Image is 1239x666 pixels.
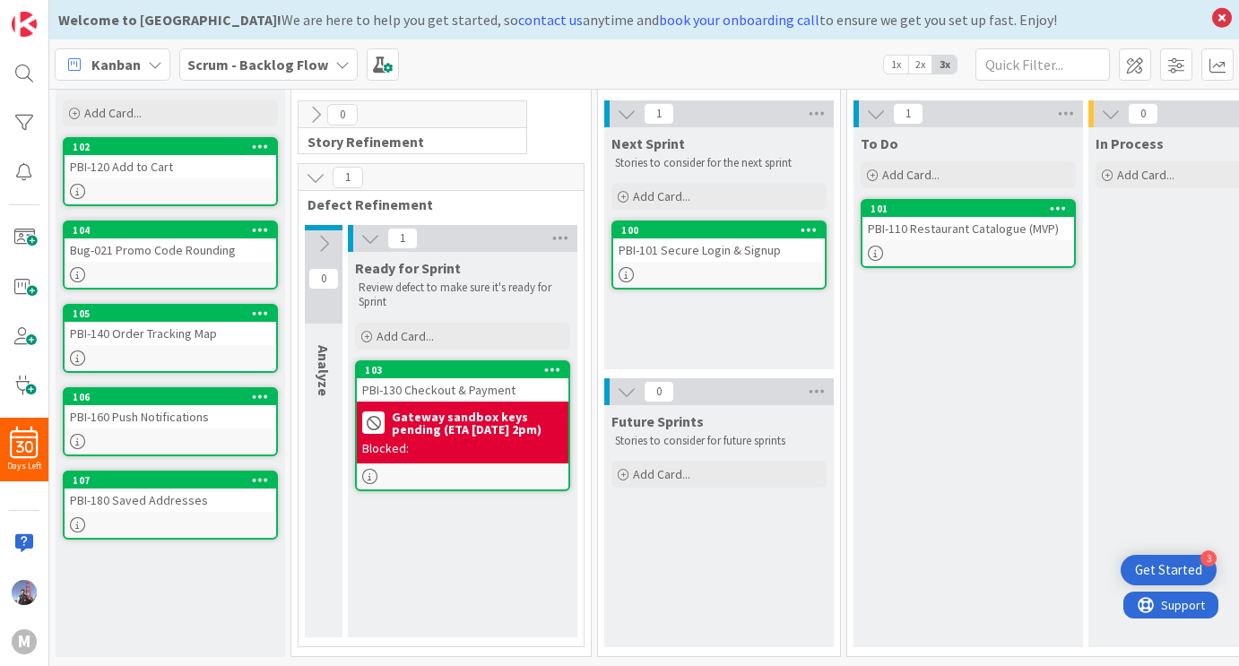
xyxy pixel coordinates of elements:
[73,474,276,487] div: 107
[327,104,358,125] span: 0
[65,489,276,512] div: PBI-180 Saved Addresses
[615,434,823,448] p: Stories to consider for future sprints
[63,221,278,290] a: 104Bug-021 Promo Code Rounding
[861,199,1076,268] a: 101PBI-110 Restaurant Catalogue (MVP)
[357,378,568,402] div: PBI-130 Checkout & Payment
[611,221,827,290] a: 100PBI-101 Secure Login & Signup
[357,362,568,402] div: 103PBI-130 Checkout & Payment
[65,306,276,322] div: 105
[861,134,898,152] span: To Do
[611,134,685,152] span: Next Sprint
[862,217,1074,240] div: PBI-110 Restaurant Catalogue (MVP)
[12,580,37,605] img: ss
[63,137,278,206] a: 102PBI-120 Add to Cart
[333,167,363,188] span: 1
[65,306,276,345] div: 105PBI-140 Order Tracking Map
[16,441,33,454] span: 30
[73,141,276,153] div: 102
[613,238,825,262] div: PBI-101 Secure Login & Signup
[12,629,37,654] div: M
[1117,167,1174,183] span: Add Card...
[308,268,339,290] span: 0
[315,345,333,396] span: Analyze
[615,156,823,170] p: Stories to consider for the next sprint
[377,328,434,344] span: Add Card...
[882,167,940,183] span: Add Card...
[65,139,276,155] div: 102
[65,222,276,262] div: 104Bug-021 Promo Code Rounding
[12,12,37,37] img: Visit kanbanzone.com
[862,201,1074,240] div: 101PBI-110 Restaurant Catalogue (MVP)
[65,139,276,178] div: 102PBI-120 Add to Cart
[84,105,142,121] span: Add Card...
[357,362,568,378] div: 103
[63,471,278,540] a: 107PBI-180 Saved Addresses
[633,188,690,204] span: Add Card...
[65,472,276,489] div: 107
[65,322,276,345] div: PBI-140 Order Tracking Map
[392,411,563,436] b: Gateway sandbox keys pending (ETA [DATE] 2pm)
[65,222,276,238] div: 104
[308,133,504,151] span: Story Refinement
[38,3,82,24] span: Support
[387,228,418,249] span: 1
[73,391,276,403] div: 106
[65,238,276,262] div: Bug-021 Promo Code Rounding
[1135,561,1202,579] div: Get Started
[65,389,276,405] div: 106
[65,472,276,512] div: 107PBI-180 Saved Addresses
[1128,103,1158,125] span: 0
[308,195,561,213] span: Defect Refinement
[621,224,825,237] div: 100
[871,203,1074,215] div: 101
[1200,550,1217,567] div: 3
[73,307,276,320] div: 105
[644,381,674,402] span: 0
[613,222,825,238] div: 100
[355,259,461,277] span: Ready for Sprint
[63,387,278,456] a: 106PBI-160 Push Notifications
[611,412,704,430] span: Future Sprints
[893,103,923,125] span: 1
[65,405,276,428] div: PBI-160 Push Notifications
[1121,555,1217,585] div: Open Get Started checklist, remaining modules: 3
[362,439,409,458] div: Blocked:
[613,222,825,262] div: 100PBI-101 Secure Login & Signup
[862,201,1074,217] div: 101
[644,103,674,125] span: 1
[65,389,276,428] div: 106PBI-160 Push Notifications
[359,281,567,310] p: Review defect to make sure it's ready for Sprint
[73,224,276,237] div: 104
[65,155,276,178] div: PBI-120 Add to Cart
[365,364,568,376] div: 103
[355,360,570,491] a: 103PBI-130 Checkout & PaymentGateway sandbox keys pending (ETA [DATE] 2pm)Blocked:
[633,466,690,482] span: Add Card...
[63,304,278,373] a: 105PBI-140 Order Tracking Map
[1096,134,1164,152] span: In Process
